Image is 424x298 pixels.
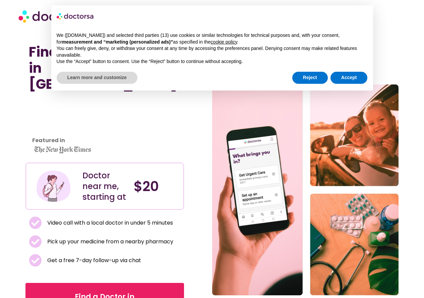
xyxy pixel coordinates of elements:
[134,178,178,194] h4: $20
[46,237,173,246] span: Pick up your medicine from a nearby pharmacy
[82,170,127,202] div: Doctor near me, starting at
[57,58,368,65] p: Use the “Accept” button to consent. Use the “Reject” button to continue without accepting.
[292,72,328,84] button: Reject
[29,99,89,149] iframe: Customer reviews powered by Trustpilot
[46,256,141,265] span: Get a free 7-day follow-up via chat
[62,39,173,45] strong: measurement and “marketing (personalized ads)”
[57,11,94,21] img: logo
[29,44,181,92] h1: Find a Doctor Near Me in [GEOGRAPHIC_DATA]
[32,136,65,144] strong: Featured in
[330,72,368,84] button: Accept
[57,45,368,58] p: You can freely give, deny, or withdraw your consent at any time by accessing the preferences pane...
[36,168,71,204] img: Illustration depicting a young woman in a casual outfit, engaged with her smartphone. She has a p...
[57,32,368,45] p: We ([DOMAIN_NAME]) and selected third parties (13) use cookies or similar technologies for techni...
[210,39,237,45] a: cookie policy
[212,84,399,295] img: Doctor Near Me in Monterrey
[57,72,137,84] button: Learn more and customize
[46,218,173,228] span: Video call with a local doctor in under 5 minutes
